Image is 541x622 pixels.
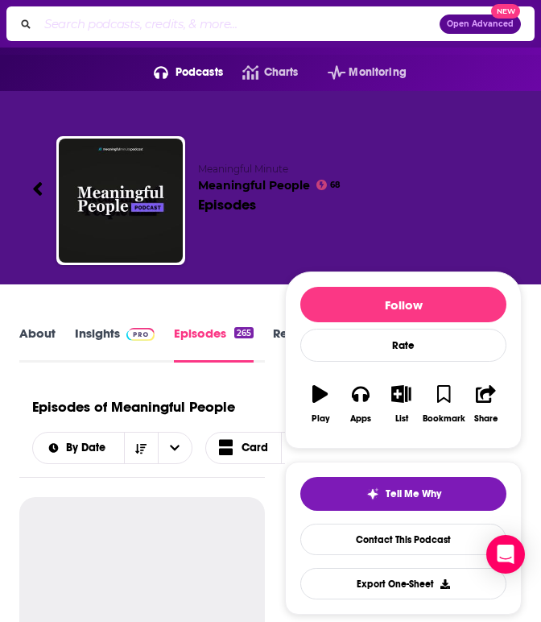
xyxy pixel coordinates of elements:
[330,182,340,189] span: 68
[312,413,330,424] div: Play
[491,4,520,19] span: New
[126,328,155,341] img: Podchaser Pro
[466,375,506,433] button: Share
[198,163,509,193] h2: Meaningful People
[158,433,192,463] button: open menu
[300,524,506,555] a: Contact This Podcast
[447,20,514,28] span: Open Advanced
[382,375,422,433] button: List
[234,327,254,338] div: 265
[300,477,506,511] button: tell me why sparkleTell Me Why
[176,61,223,84] span: Podcasts
[273,326,320,363] a: Reviews
[66,442,111,454] span: By Date
[198,196,256,214] div: Episodes
[300,287,506,322] button: Follow
[264,61,299,84] span: Charts
[38,11,440,37] input: Search podcasts, credits, & more...
[349,61,406,84] span: Monitoring
[205,432,316,464] button: Choose View
[300,568,506,599] button: Export One-Sheet
[6,6,535,41] div: Search podcasts, credits, & more...
[440,15,521,34] button: Open AdvancedNew
[223,60,298,85] a: Charts
[395,413,408,424] div: List
[423,413,465,424] div: Bookmark
[308,60,407,85] button: open menu
[32,398,235,416] h1: Episodes of Meaningful People
[242,442,268,454] span: Card
[75,326,155,363] a: InsightsPodchaser Pro
[486,535,525,574] div: Open Intercom Messenger
[341,375,381,433] button: Apps
[134,60,223,85] button: open menu
[174,326,254,363] a: Episodes265
[32,432,192,464] h2: Choose List sort
[366,487,379,500] img: tell me why sparkle
[59,139,183,263] img: Meaningful People
[386,487,441,500] span: Tell Me Why
[300,375,341,433] button: Play
[198,163,288,175] span: Meaningful Minute
[124,433,158,463] button: Sort Direction
[422,375,466,433] button: Bookmark
[33,442,124,454] button: open menu
[350,413,371,424] div: Apps
[19,326,56,363] a: About
[474,413,498,424] div: Share
[300,329,506,362] div: Rate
